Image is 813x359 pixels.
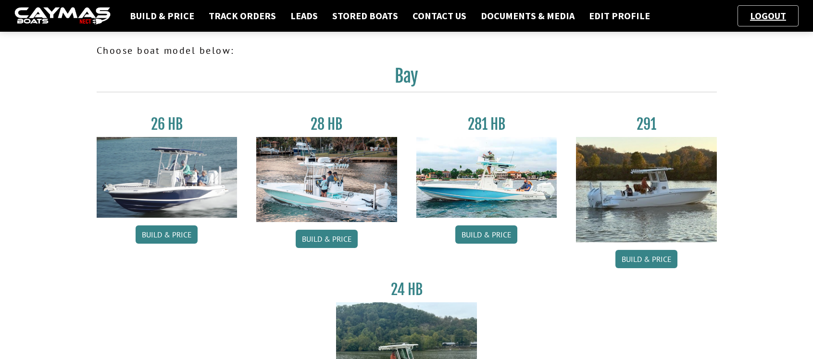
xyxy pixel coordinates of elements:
a: Documents & Media [476,10,579,22]
img: 28_hb_thumbnail_for_caymas_connect.jpg [256,137,397,222]
a: Track Orders [204,10,281,22]
a: Build & Price [136,225,198,244]
p: Choose boat model below: [97,43,717,58]
img: 291_Thumbnail.jpg [576,137,717,242]
h3: 26 HB [97,115,238,133]
img: caymas-dealer-connect-2ed40d3bc7270c1d8d7ffb4b79bf05adc795679939227970def78ec6f6c03838.gif [14,7,111,25]
a: Stored Boats [327,10,403,22]
h3: 24 HB [336,281,477,298]
a: Logout [745,10,791,22]
h3: 291 [576,115,717,133]
h3: 281 HB [416,115,557,133]
img: 28-hb-twin.jpg [416,137,557,218]
img: 26_new_photo_resized.jpg [97,137,238,218]
a: Contact Us [408,10,471,22]
a: Build & Price [125,10,199,22]
a: Build & Price [455,225,517,244]
a: Build & Price [296,230,358,248]
h3: 28 HB [256,115,397,133]
a: Leads [286,10,323,22]
a: Edit Profile [584,10,655,22]
h2: Bay [97,65,717,92]
a: Build & Price [615,250,677,268]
